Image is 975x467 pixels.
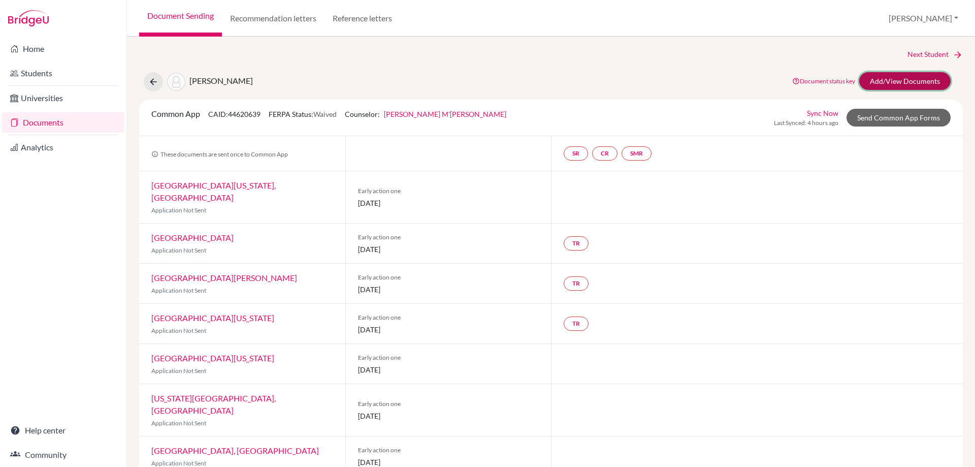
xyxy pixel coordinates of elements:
[2,112,124,133] a: Documents
[313,110,337,118] span: Waived
[847,109,951,127] a: Send Common App Forms
[151,353,274,363] a: [GEOGRAPHIC_DATA][US_STATE]
[2,88,124,108] a: Universities
[151,393,276,415] a: [US_STATE][GEOGRAPHIC_DATA], [GEOGRAPHIC_DATA]
[358,411,539,421] span: [DATE]
[151,446,319,455] a: [GEOGRAPHIC_DATA], [GEOGRAPHIC_DATA]
[358,244,539,255] span: [DATE]
[358,198,539,208] span: [DATE]
[358,273,539,282] span: Early action one
[358,446,539,455] span: Early action one
[358,284,539,295] span: [DATE]
[622,146,652,161] a: SMR
[884,9,963,28] button: [PERSON_NAME]
[8,10,49,26] img: Bridge-U
[151,273,297,283] a: [GEOGRAPHIC_DATA][PERSON_NAME]
[358,324,539,335] span: [DATE]
[151,459,206,467] span: Application Not Sent
[151,109,200,118] span: Common App
[564,236,589,251] a: TR
[151,313,274,323] a: [GEOGRAPHIC_DATA][US_STATE]
[189,76,253,85] span: [PERSON_NAME]
[151,287,206,294] span: Application Not Sent
[151,180,276,202] a: [GEOGRAPHIC_DATA][US_STATE], [GEOGRAPHIC_DATA]
[358,399,539,409] span: Early action one
[907,49,963,60] a: Next Student
[564,317,589,331] a: TR
[358,186,539,196] span: Early action one
[151,419,206,427] span: Application Not Sent
[592,146,617,161] a: CR
[358,313,539,322] span: Early action one
[384,110,506,118] a: [PERSON_NAME] M'[PERSON_NAME]
[807,108,838,118] a: Sync Now
[151,206,206,214] span: Application Not Sent
[358,353,539,362] span: Early action one
[859,72,951,90] a: Add/View Documents
[564,276,589,291] a: TR
[2,63,124,83] a: Students
[2,420,124,441] a: Help center
[151,367,206,375] span: Application Not Sent
[2,137,124,158] a: Analytics
[151,246,206,254] span: Application Not Sent
[345,110,506,118] span: Counselor:
[151,150,288,158] span: These documents are sent once to Common App
[269,110,337,118] span: FERPA Status:
[358,364,539,375] span: [DATE]
[2,39,124,59] a: Home
[151,327,206,334] span: Application Not Sent
[151,233,234,242] a: [GEOGRAPHIC_DATA]
[774,118,838,128] span: Last Synced: 4 hours ago
[792,77,855,85] a: Document status key
[564,146,588,161] a: SR
[208,110,261,118] span: CAID: 44620639
[358,233,539,242] span: Early action one
[2,445,124,465] a: Community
